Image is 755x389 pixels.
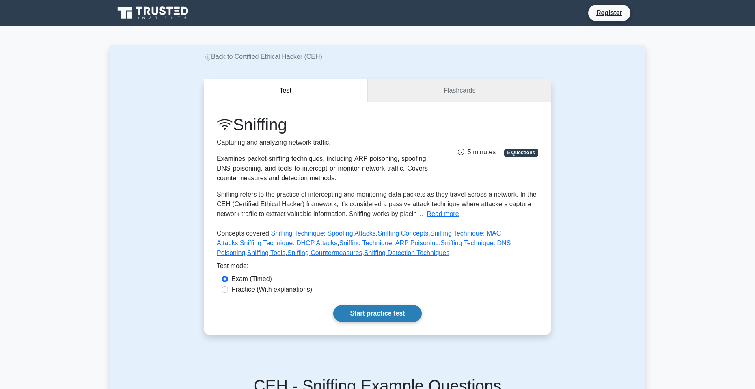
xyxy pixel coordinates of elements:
[240,240,337,246] a: Sniffing Technique: DHCP Attacks
[217,261,538,274] div: Test mode:
[217,229,538,261] p: Concepts covered: , , , , , , , ,
[287,249,362,256] a: Sniffing Countermeasures
[217,115,428,134] h1: Sniffing
[339,240,439,246] a: Sniffing Technique: ARP Poisoning
[504,149,538,157] span: 5 Questions
[217,138,428,147] p: Capturing and analyzing network traffic.
[364,249,449,256] a: Sniffing Detection Techniques
[204,53,322,60] a: Back to Certified Ethical Hacker (CEH)
[333,305,421,322] a: Start practice test
[271,230,375,237] a: Sniffing Technique: Spoofing Attacks
[377,230,428,237] a: Sniffing Concepts
[204,79,368,102] button: Test
[458,149,496,156] span: 5 minutes
[591,8,627,18] a: Register
[427,209,459,219] button: Read more
[247,249,286,256] a: Sniffing Tools
[217,154,428,183] div: Examines packet-sniffing techniques, including ARP poisoning, spoofing, DNS poisoning, and tools ...
[368,79,551,102] a: Flashcards
[217,191,537,217] span: Sniffing refers to the practice of intercepting and monitoring data packets as they travel across...
[231,274,272,284] label: Exam (Timed)
[231,285,312,294] label: Practice (With explanations)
